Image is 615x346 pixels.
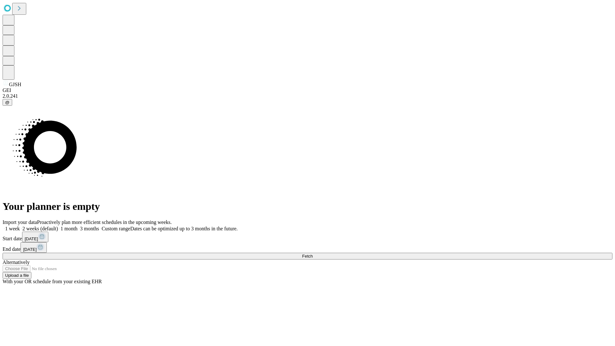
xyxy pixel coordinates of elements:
span: 3 months [80,226,99,231]
h1: Your planner is empty [3,201,612,212]
span: Import your data [3,219,37,225]
div: Start date [3,232,612,242]
button: Upload a file [3,272,31,279]
div: GEI [3,87,612,93]
span: [DATE] [25,236,38,241]
span: Custom range [102,226,130,231]
span: GJSH [9,82,21,87]
span: With your OR schedule from your existing EHR [3,279,102,284]
span: [DATE] [23,247,37,252]
span: Alternatively [3,259,29,265]
div: End date [3,242,612,253]
button: @ [3,99,12,106]
button: Fetch [3,253,612,259]
span: 1 week [5,226,20,231]
button: [DATE] [22,232,48,242]
span: Proactively plan more efficient schedules in the upcoming weeks. [37,219,172,225]
span: 2 weeks (default) [22,226,58,231]
button: [DATE] [20,242,47,253]
span: 1 month [61,226,78,231]
span: Fetch [302,254,313,259]
span: Dates can be optimized up to 3 months in the future. [130,226,238,231]
div: 2.0.241 [3,93,612,99]
span: @ [5,100,10,105]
